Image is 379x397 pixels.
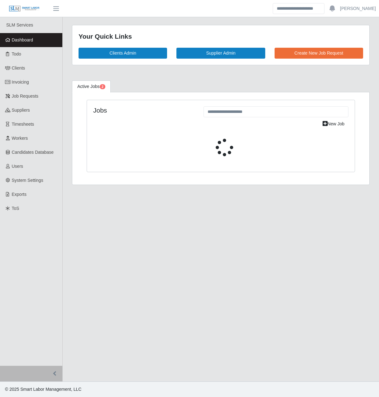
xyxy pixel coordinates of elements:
span: SLM Services [6,22,33,27]
a: Supplier Admin [176,48,265,59]
span: Exports [12,192,26,197]
span: Workers [12,136,28,141]
span: Suppliers [12,108,30,113]
span: Todo [12,51,21,56]
span: Pending Jobs [100,84,105,89]
span: Job Requests [12,94,39,99]
span: Clients [12,65,25,70]
span: System Settings [12,178,43,183]
input: Search [273,3,324,14]
span: Candidates Database [12,150,54,155]
img: SLM Logo [9,5,40,12]
span: Users [12,164,23,169]
a: Clients Admin [79,48,167,59]
span: Timesheets [12,122,34,127]
a: New Job [319,119,348,129]
h4: Jobs [93,106,194,114]
a: [PERSON_NAME] [340,5,376,12]
a: Active Jobs [72,80,111,93]
span: Invoicing [12,80,29,85]
span: © 2025 Smart Labor Management, LLC [5,387,81,392]
span: ToS [12,206,19,211]
div: Your Quick Links [79,31,363,41]
a: Create New Job Request [275,48,363,59]
span: Dashboard [12,37,33,42]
